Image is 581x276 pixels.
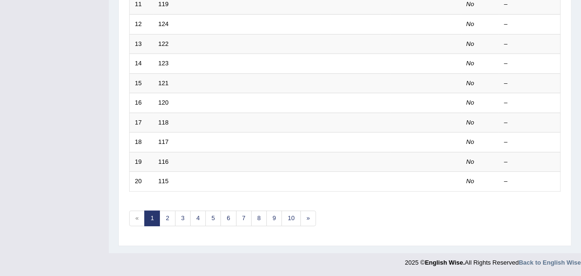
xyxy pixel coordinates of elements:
td: 19 [130,152,153,172]
td: 16 [130,93,153,113]
a: 116 [158,158,169,165]
td: 17 [130,113,153,133]
div: – [504,20,555,29]
div: – [504,98,555,107]
a: 2 [159,211,175,226]
div: – [504,177,555,186]
a: 119 [158,0,169,8]
a: » [300,211,316,226]
td: 13 [130,34,153,54]
div: – [504,79,555,88]
td: 20 [130,172,153,192]
div: – [504,138,555,147]
a: Back to English Wise [519,259,581,266]
a: 124 [158,20,169,27]
a: 7 [236,211,252,226]
a: 118 [158,119,169,126]
td: 12 [130,14,153,34]
em: No [467,178,475,185]
a: 3 [175,211,191,226]
em: No [467,80,475,87]
div: – [504,158,555,167]
em: No [467,138,475,145]
em: No [467,99,475,106]
a: 120 [158,99,169,106]
span: « [129,211,145,226]
div: 2025 © All Rights Reserved [405,253,581,267]
em: No [467,20,475,27]
a: 115 [158,178,169,185]
div: – [504,40,555,49]
a: 6 [220,211,236,226]
em: No [467,60,475,67]
a: 8 [251,211,267,226]
a: 121 [158,80,169,87]
em: No [467,0,475,8]
a: 4 [190,211,206,226]
a: 122 [158,40,169,47]
em: No [467,119,475,126]
td: 14 [130,54,153,74]
a: 123 [158,60,169,67]
td: 18 [130,133,153,152]
a: 9 [266,211,282,226]
a: 5 [205,211,221,226]
em: No [467,158,475,165]
a: 117 [158,138,169,145]
a: 1 [144,211,160,226]
div: – [504,59,555,68]
td: 15 [130,73,153,93]
em: No [467,40,475,47]
strong: English Wise. [425,259,465,266]
div: – [504,118,555,127]
a: 10 [282,211,300,226]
